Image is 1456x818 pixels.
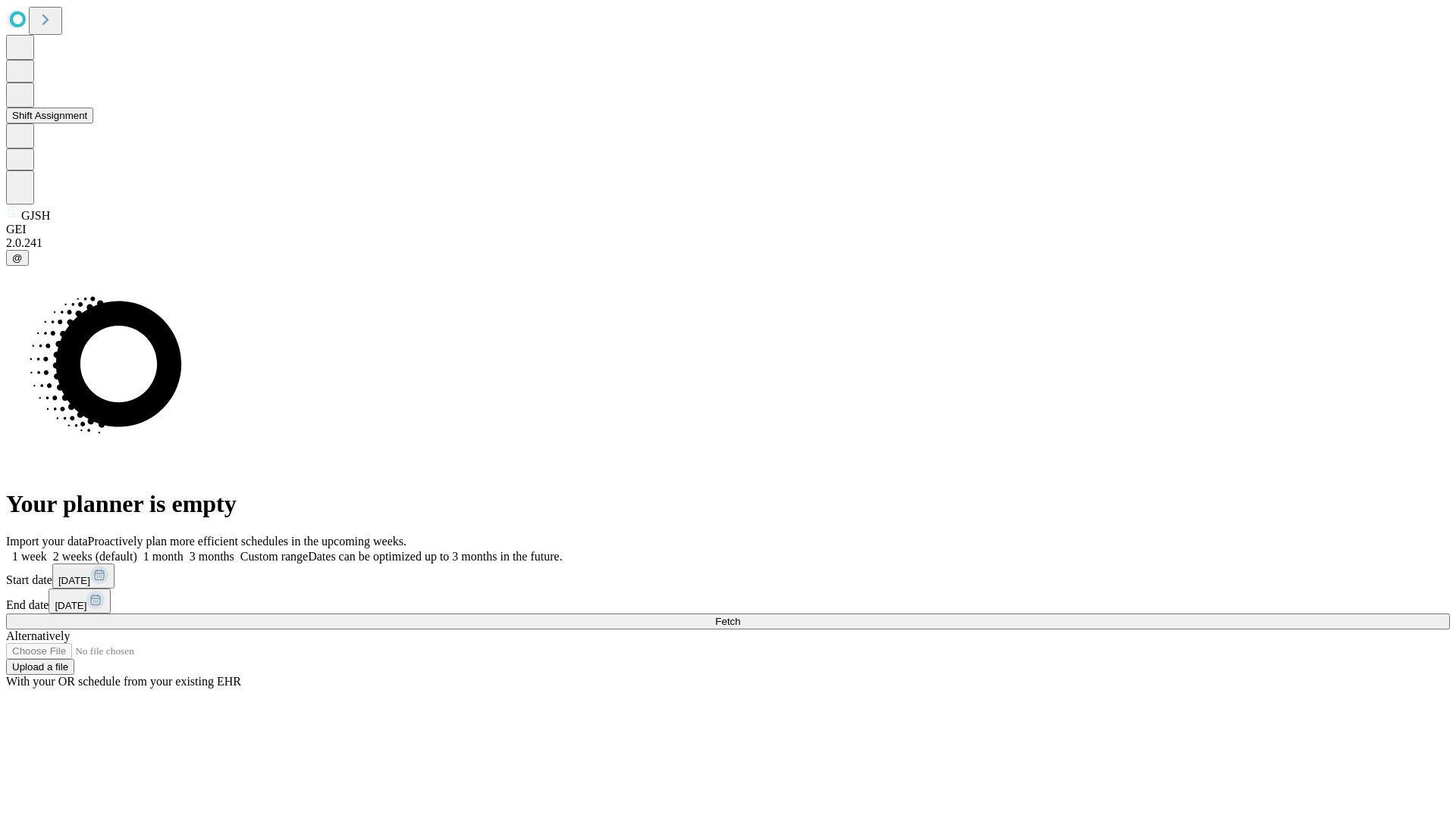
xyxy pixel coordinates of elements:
[6,589,1450,613] div: End date
[6,613,1450,629] button: Fetch
[6,236,1450,250] div: 2.0.241
[240,550,308,563] span: Custom range
[52,564,115,589] button: [DATE]
[6,490,1450,518] h1: Your planner is empty
[53,550,137,563] span: 2 weeks (default)
[12,550,47,563] span: 1 week
[55,600,86,611] span: [DATE]
[21,209,50,222] span: GJSH
[12,252,23,264] span: @
[308,550,562,563] span: Dates can be optimized up to 3 months in the future.
[6,535,88,548] span: Import your data
[6,675,241,688] span: With your OR schedule from your existing EHR
[6,564,1450,589] div: Start date
[715,616,740,627] span: Fetch
[58,575,90,586] span: [DATE]
[190,550,234,563] span: 3 months
[143,550,184,563] span: 1 month
[6,223,1450,236] div: GEI
[49,589,111,613] button: [DATE]
[88,535,406,548] span: Proactively plan more efficient schedules in the upcoming weeks.
[6,659,74,675] button: Upload a file
[6,629,70,642] span: Alternatively
[6,108,93,123] button: Shift Assignment
[6,250,29,266] button: @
